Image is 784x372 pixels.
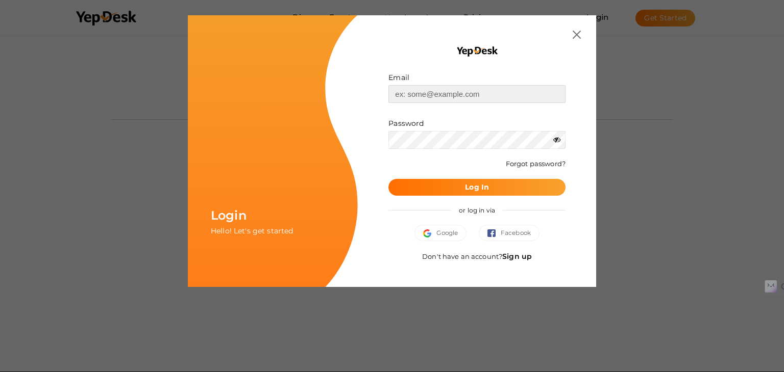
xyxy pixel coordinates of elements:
input: ex: some@example.com [388,85,566,103]
span: Hello! Let's get started [211,226,293,235]
a: Forgot password? [506,160,566,168]
img: google.svg [423,229,436,237]
img: close.svg [573,31,581,39]
span: or log in via [451,199,503,222]
img: YEP_black_cropped.png [456,46,498,57]
img: facebook.svg [487,229,501,237]
label: Email [388,72,409,83]
button: Log In [388,179,566,196]
label: Password [388,118,424,128]
button: Google [414,225,467,241]
a: Sign up [502,252,532,261]
span: Login [211,208,247,223]
button: Facebook [479,225,540,241]
b: Log In [465,182,489,192]
span: Don't have an account? [422,252,532,260]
